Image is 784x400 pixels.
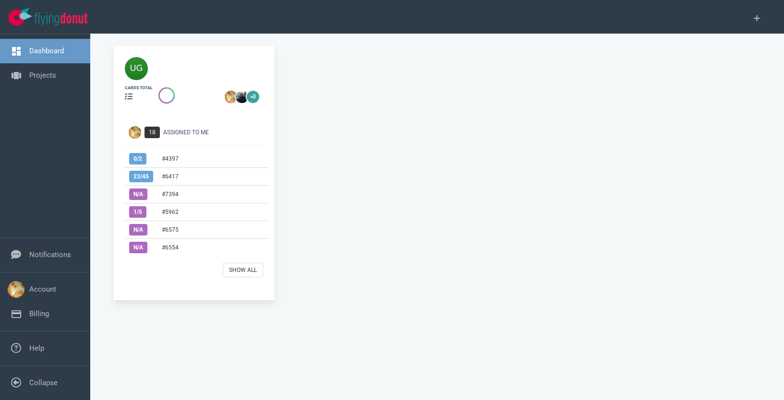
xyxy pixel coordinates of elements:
[29,250,71,259] a: Notifications
[163,128,269,137] div: Assigned To Me
[236,91,248,103] img: 26
[35,12,87,25] img: Flying Donut text logo
[29,71,56,80] a: Projects
[223,263,263,277] a: Show All
[129,126,141,139] img: Avatar
[129,224,147,235] span: N/A
[251,94,255,99] text: +3
[29,47,64,55] a: Dashboard
[162,209,179,215] a: #5962
[225,91,237,103] img: 26
[129,153,146,165] span: 0 / 2
[162,173,179,180] a: #6417
[29,344,44,353] a: Help
[125,85,153,91] div: cards total
[162,244,179,251] a: #6554
[162,191,179,198] a: #7394
[162,155,179,162] a: #4397
[129,206,146,218] span: 1 / 5
[129,242,147,253] span: N/A
[129,188,147,200] span: N/A
[29,309,49,318] a: Billing
[162,226,179,233] a: #6575
[125,57,148,80] img: 40
[145,127,160,138] span: 18
[29,285,56,294] a: Account
[129,171,153,182] span: 23 / 45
